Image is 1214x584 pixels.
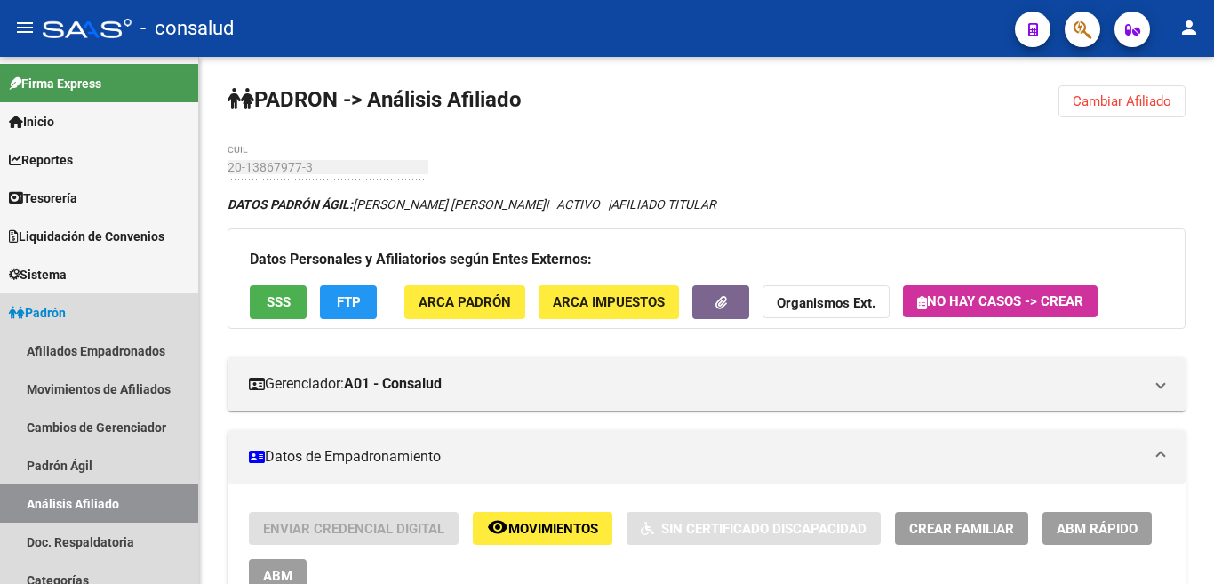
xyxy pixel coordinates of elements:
[250,247,1163,272] h3: Datos Personales y Afiliatorios según Entes Externos:
[344,374,442,394] strong: A01 - Consalud
[487,516,508,538] mat-icon: remove_red_eye
[228,430,1186,484] mat-expansion-panel-header: Datos de Empadronamiento
[9,265,67,284] span: Sistema
[627,512,881,545] button: Sin Certificado Discapacidad
[228,357,1186,411] mat-expansion-panel-header: Gerenciador:A01 - Consalud
[249,512,459,545] button: Enviar Credencial Digital
[140,9,234,48] span: - consalud
[14,17,36,38] mat-icon: menu
[9,303,66,323] span: Padrón
[777,296,875,312] strong: Organismos Ext.
[267,295,291,311] span: SSS
[1042,512,1152,545] button: ABM Rápido
[611,197,716,212] span: AFILIADO TITULAR
[228,197,546,212] span: [PERSON_NAME] [PERSON_NAME]
[9,150,73,170] span: Reportes
[9,74,101,93] span: Firma Express
[895,512,1028,545] button: Crear Familiar
[263,521,444,537] span: Enviar Credencial Digital
[337,295,361,311] span: FTP
[419,295,511,311] span: ARCA Padrón
[508,521,598,537] span: Movimientos
[9,112,54,132] span: Inicio
[249,447,1143,467] mat-panel-title: Datos de Empadronamiento
[9,227,164,246] span: Liquidación de Convenios
[1058,85,1186,117] button: Cambiar Afiliado
[228,87,522,112] strong: PADRON -> Análisis Afiliado
[909,521,1014,537] span: Crear Familiar
[917,293,1083,309] span: No hay casos -> Crear
[1057,521,1138,537] span: ABM Rápido
[903,285,1098,317] button: No hay casos -> Crear
[320,285,377,318] button: FTP
[1073,93,1171,109] span: Cambiar Afiliado
[661,521,867,537] span: Sin Certificado Discapacidad
[263,568,292,584] span: ABM
[553,295,665,311] span: ARCA Impuestos
[1154,524,1196,566] iframe: Intercom live chat
[228,197,353,212] strong: DATOS PADRÓN ÁGIL:
[1178,17,1200,38] mat-icon: person
[250,285,307,318] button: SSS
[228,197,716,212] i: | ACTIVO |
[763,285,890,318] button: Organismos Ext.
[249,374,1143,394] mat-panel-title: Gerenciador:
[9,188,77,208] span: Tesorería
[404,285,525,318] button: ARCA Padrón
[539,285,679,318] button: ARCA Impuestos
[473,512,612,545] button: Movimientos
